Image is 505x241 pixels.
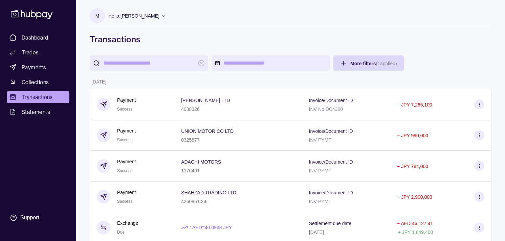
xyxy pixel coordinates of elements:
[7,106,69,118] a: Statements
[397,194,432,200] p: − JPY 2,900,000
[117,230,125,235] span: Due
[181,168,200,173] p: 1176401
[91,79,106,85] p: [DATE]
[117,96,136,104] p: Payment
[397,133,428,138] p: − JPY 990,000
[309,106,343,112] p: INV No DC4300
[181,98,230,103] p: [PERSON_NAME] LTD
[181,137,200,143] p: 0325877
[309,128,353,134] p: Invoice/Document ID
[90,34,491,45] h1: Transactions
[7,76,69,88] a: Collections
[181,159,221,165] p: ADACHI MOTORS
[95,12,100,20] p: M
[7,61,69,73] a: Payments
[117,107,132,112] span: Success
[309,98,353,103] p: Invoice/Document ID
[309,168,331,173] p: INV PYMT
[7,31,69,44] a: Dashboard
[309,221,351,226] p: Settlement due date
[117,127,136,135] p: Payment
[22,108,50,116] span: Statements
[309,137,331,143] p: INV PYMT
[376,61,397,66] p: ( 1 applied)
[117,219,138,227] p: Exchange
[117,138,132,142] span: Success
[22,48,39,56] span: Trades
[398,230,433,235] p: + JPY 1,849,400
[190,224,232,231] p: 1 AED = 40.0933 JPY
[108,12,159,20] p: Hello, [PERSON_NAME]
[20,214,39,221] div: Support
[117,189,136,196] p: Payment
[181,106,200,112] p: 4088326
[309,190,353,195] p: Invoice/Document ID
[333,55,404,71] button: More filters(1applied)
[7,91,69,103] a: Transactions
[397,102,432,107] p: − JPY 7,265,100
[103,55,195,71] input: search
[117,168,132,173] span: Success
[397,164,428,169] p: − JPY 784,000
[350,61,397,66] span: More filters
[181,190,236,195] p: SHAHZAD TRADING LTD
[22,33,48,42] span: Dashboard
[309,199,331,204] p: INV PYMT
[117,199,132,204] span: Success
[7,46,69,58] a: Trades
[181,199,207,204] p: 4260851066
[397,221,433,226] p: − AED 46,127.41
[117,158,136,165] p: Payment
[22,93,53,101] span: Transactions
[309,230,324,235] p: [DATE]
[22,78,49,86] span: Collections
[22,63,46,71] span: Payments
[181,128,234,134] p: UNION MOTOR CO LTD
[7,211,69,225] a: Support
[309,159,353,165] p: Invoice/Document ID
